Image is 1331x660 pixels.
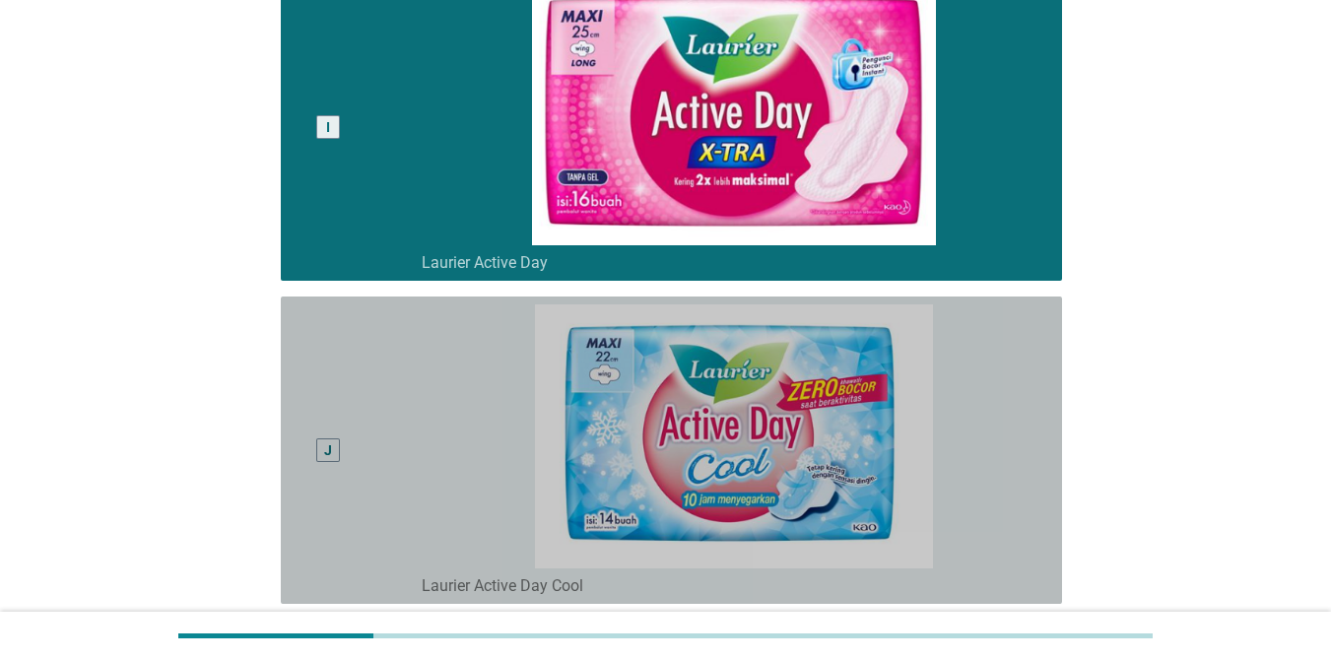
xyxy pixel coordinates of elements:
img: 489c3258-4b48-480e-929f-ea0c633e71b2-Laurier-Active-Day-Cool.png [422,304,1046,568]
div: J [324,439,332,460]
label: Laurier Active Day Cool [422,576,583,596]
div: I [326,116,330,137]
label: Laurier Active Day [422,253,548,273]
